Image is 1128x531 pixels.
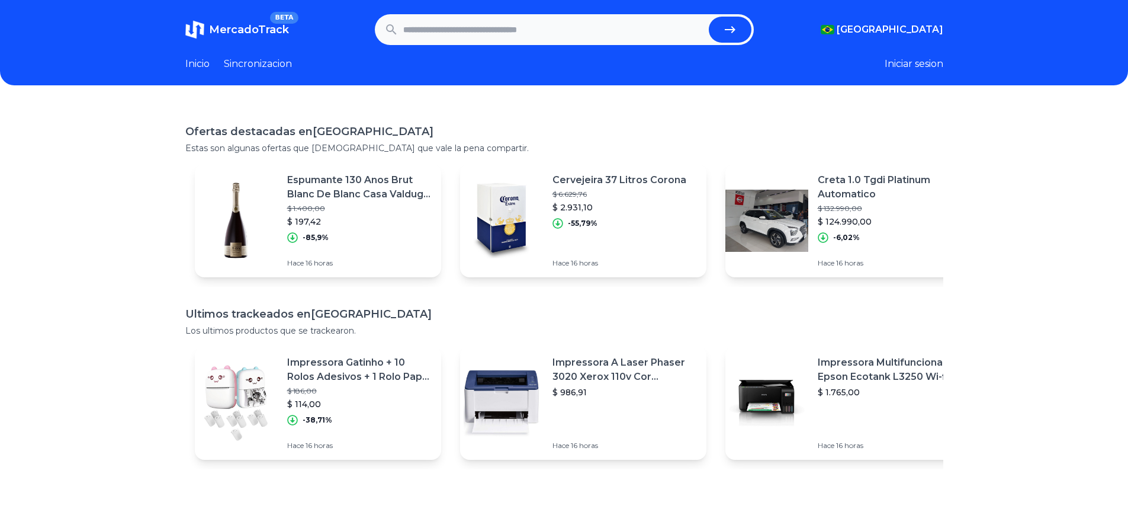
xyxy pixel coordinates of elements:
[821,23,943,37] button: [GEOGRAPHIC_DATA]
[287,356,432,384] p: Impressora Gatinho + 10 Rolos Adesivos + 1 Rolo Papel Brinde
[818,356,962,384] p: Impressora Multifuncional Epson Ecotank L3250 Wi-fi Bivolt
[460,346,706,460] a: Featured imageImpressora A Laser Phaser 3020 Xerox 110v Cor [PERSON_NAME]$ 986,91Hace 16 horas
[195,179,278,262] img: Featured image
[818,173,962,201] p: Creta 1.0 Tgdi Platinum Automatico
[209,23,289,36] span: MercadoTrack
[818,204,962,213] p: $ 132.990,00
[185,57,210,71] a: Inicio
[460,164,706,277] a: Featured imageCervejeira 37 Litros Corona$ 6.629,76$ 2.931,10-55,79%Hace 16 horas
[552,386,697,398] p: $ 986,91
[287,398,432,410] p: $ 114,00
[287,258,432,268] p: Hace 16 horas
[303,415,332,425] p: -38,71%
[287,386,432,396] p: $ 186,00
[460,362,543,444] img: Featured image
[818,441,962,450] p: Hace 16 horas
[195,164,441,277] a: Featured imageEspumante 130 Anos Brut Blanc De Blanc Casa Valduga 750ml$ 1.400,00$ 197,42-85,9%Ha...
[552,441,697,450] p: Hace 16 horas
[725,362,808,444] img: Featured image
[287,173,432,201] p: Espumante 130 Anos Brut Blanc De Blanc Casa Valduga 750ml
[818,386,962,398] p: $ 1.765,00
[460,179,543,262] img: Featured image
[185,20,204,39] img: MercadoTrack
[725,179,808,262] img: Featured image
[224,57,292,71] a: Sincronizacion
[303,233,329,242] p: -85,9%
[195,362,278,444] img: Featured image
[837,23,943,37] span: [GEOGRAPHIC_DATA]
[818,258,962,268] p: Hace 16 horas
[287,441,432,450] p: Hace 16 horas
[885,57,943,71] button: Iniciar sesion
[287,204,432,213] p: $ 1.400,00
[818,216,962,228] p: $ 124.990,00
[821,25,834,34] img: Brasil
[552,173,686,187] p: Cervejeira 37 Litros Corona
[195,346,441,460] a: Featured imageImpressora Gatinho + 10 Rolos Adesivos + 1 Rolo Papel Brinde$ 186,00$ 114,00-38,71%...
[287,216,432,228] p: $ 197,42
[185,123,943,140] h1: Ofertas destacadas en [GEOGRAPHIC_DATA]
[833,233,860,242] p: -6,02%
[185,20,289,39] a: MercadoTrackBETA
[270,12,298,24] span: BETA
[185,306,943,322] h1: Ultimos trackeados en [GEOGRAPHIC_DATA]
[552,356,697,384] p: Impressora A Laser Phaser 3020 Xerox 110v Cor [PERSON_NAME]
[725,164,972,277] a: Featured imageCreta 1.0 Tgdi Platinum Automatico$ 132.990,00$ 124.990,00-6,02%Hace 16 horas
[552,258,686,268] p: Hace 16 horas
[185,142,943,154] p: Estas son algunas ofertas que [DEMOGRAPHIC_DATA] que vale la pena compartir.
[725,346,972,460] a: Featured imageImpressora Multifuncional Epson Ecotank L3250 Wi-fi Bivolt$ 1.765,00Hace 16 horas
[185,325,943,337] p: Los ultimos productos que se trackearon.
[552,201,686,213] p: $ 2.931,10
[568,219,597,228] p: -55,79%
[552,190,686,199] p: $ 6.629,76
